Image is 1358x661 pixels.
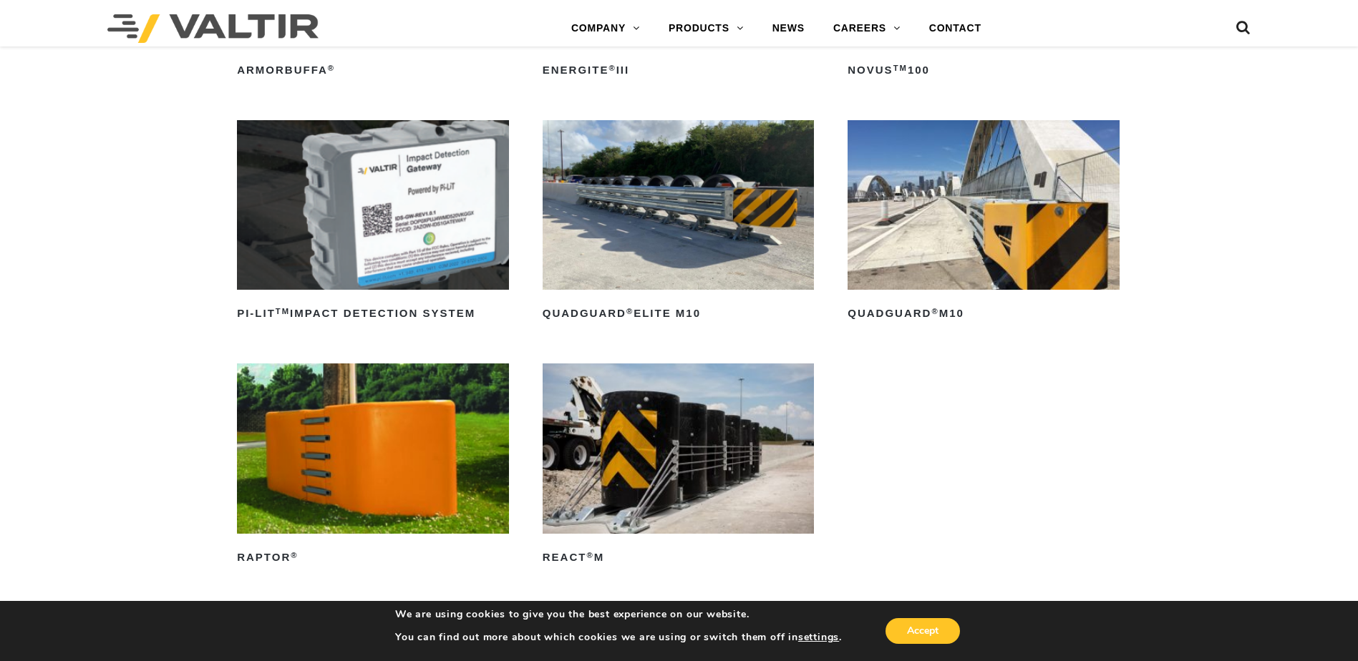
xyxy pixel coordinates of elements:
[395,631,842,644] p: You can find out more about which cookies we are using or switch them off in .
[543,547,815,569] h2: REACT M
[848,303,1120,325] h2: QuadGuard M10
[237,303,509,325] h2: PI-LIT Impact Detection System
[819,14,915,43] a: CAREERS
[237,59,509,82] h2: ArmorBuffa
[626,307,634,315] sup: ®
[237,120,509,325] a: PI-LITTMImpact Detection System
[608,64,616,72] sup: ®
[915,14,996,43] a: CONTACT
[893,64,908,72] sup: TM
[237,547,509,569] h2: RAPTOR
[557,14,654,43] a: COMPANY
[543,303,815,325] h2: QuadGuard Elite M10
[886,618,960,644] button: Accept
[291,551,298,559] sup: ®
[237,363,509,569] a: RAPTOR®
[328,64,335,72] sup: ®
[586,551,593,559] sup: ®
[758,14,819,43] a: NEWS
[395,608,842,621] p: We are using cookies to give you the best experience on our website.
[848,120,1120,325] a: QuadGuard®M10
[543,120,815,325] a: QuadGuard®Elite M10
[543,59,815,82] h2: ENERGITE III
[543,363,815,569] a: REACT®M
[798,631,839,644] button: settings
[107,14,319,43] img: Valtir
[654,14,758,43] a: PRODUCTS
[848,59,1120,82] h2: NOVUS 100
[931,307,939,315] sup: ®
[276,307,290,315] sup: TM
